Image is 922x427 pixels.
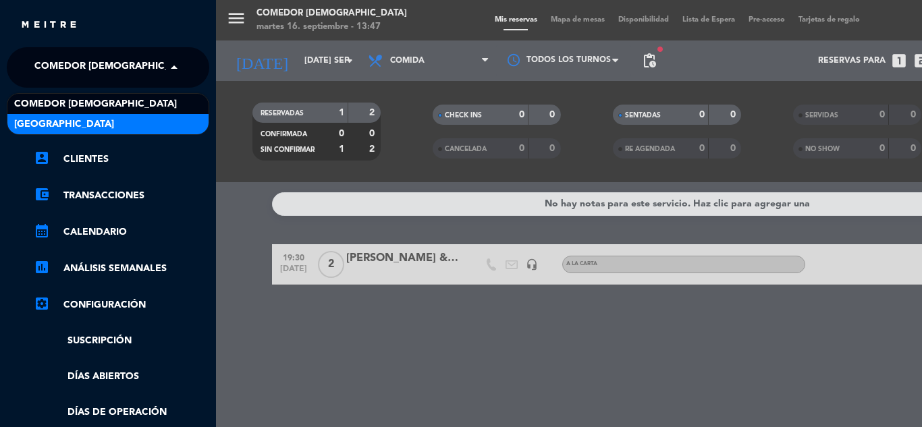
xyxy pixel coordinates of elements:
[34,260,209,277] a: assessmentANÁLISIS SEMANALES
[34,151,209,167] a: account_boxClientes
[34,295,50,312] i: settings_applications
[34,223,50,239] i: calendar_month
[34,297,209,313] a: Configuración
[34,188,209,204] a: account_balance_walletTransacciones
[14,117,114,132] span: [GEOGRAPHIC_DATA]
[34,150,50,166] i: account_box
[34,53,197,82] span: Comedor [DEMOGRAPHIC_DATA]
[20,20,78,30] img: MEITRE
[34,405,209,420] a: Días de Operación
[34,369,209,385] a: Días abiertos
[34,186,50,202] i: account_balance_wallet
[34,259,50,275] i: assessment
[34,224,209,240] a: calendar_monthCalendario
[14,96,177,112] span: Comedor [DEMOGRAPHIC_DATA]
[34,333,209,349] a: Suscripción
